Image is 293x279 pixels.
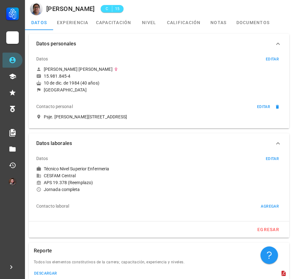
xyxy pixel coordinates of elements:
button: editar [263,156,282,162]
div: Psje. [PERSON_NAME][STREET_ADDRESS] [44,114,127,120]
div: Todos los elementos constitutivos de la carrera; capacitación, experiencia y niveles. [29,259,289,269]
span: Datos personales [36,39,274,48]
div: CESFAM Central [36,173,282,178]
button: Datos personales [29,34,289,54]
a: notas [205,15,233,30]
button: editar [254,104,273,110]
div: avatar [9,178,16,185]
button: editar [263,56,282,62]
div: [PERSON_NAME] [46,5,94,12]
span: Datos laborales [36,139,274,148]
div: avatar [30,3,43,15]
div: Datos [36,151,48,166]
a: capacitación [92,15,135,30]
button: descargar [31,269,60,278]
div: Contacto laboral [36,199,69,214]
div: editar [265,57,279,61]
a: documentos [233,15,274,30]
div: 15.981.845-4 [44,73,70,79]
div: agregar [260,204,279,209]
button: egresar [255,224,282,235]
div: [PERSON_NAME] [PERSON_NAME] [44,66,113,72]
div: Contacto personal [36,99,73,114]
div: Reporte [34,243,52,259]
div: egresar [257,227,279,232]
div: Jornada completa [36,187,282,192]
span: C [104,6,109,12]
div: 10 de dic. de 1984 (40 años) [36,80,282,86]
div: APS 19.378 (Reemplazo) [36,180,282,185]
div: editar [257,105,270,109]
div: [GEOGRAPHIC_DATA] [44,87,87,93]
div: editar [265,157,279,161]
a: datos [25,15,53,30]
a: Psje. [PERSON_NAME][STREET_ADDRESS] [36,114,282,120]
div: Datos [36,51,48,66]
a: nivel [135,15,163,30]
div: descargar [34,271,57,276]
div: Técnico Nivel Superior Enfermeria [44,166,109,172]
span: 15 [115,6,120,12]
a: experiencia [53,15,92,30]
a: calificación [163,15,205,30]
button: Datos laborales [29,133,289,153]
button: agregar [258,203,282,209]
